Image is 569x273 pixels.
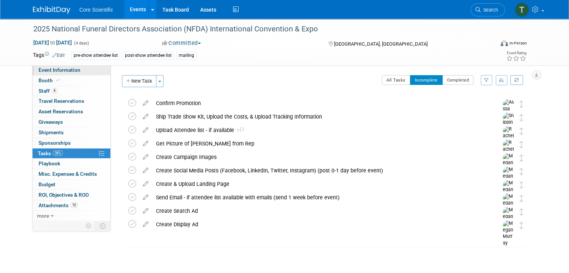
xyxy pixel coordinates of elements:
[139,181,152,187] a: edit
[33,39,72,46] span: [DATE] [DATE]
[33,148,110,159] a: Tasks38%
[152,137,488,150] div: Get Picture of [PERSON_NAME] from Rep
[139,100,152,107] a: edit
[152,191,488,204] div: Send Email - if attendee list available with emails (send 1 week before event)
[33,169,110,179] a: Misc. Expenses & Credits
[503,166,514,193] img: Megan Murray
[39,160,60,166] span: Playbook
[37,213,49,219] span: more
[53,150,63,156] span: 38%
[33,6,70,14] img: ExhibitDay
[33,107,110,117] a: Asset Reservations
[454,39,527,50] div: Event Format
[503,99,514,126] img: Alissa Schlosser
[520,101,523,108] i: Move task
[52,53,65,58] a: Edit
[520,195,523,202] i: Move task
[503,207,514,233] img: Megan Murray
[139,221,152,228] a: edit
[56,78,60,82] i: Booth reservation complete
[123,52,174,59] div: post-show attendee list
[33,190,110,200] a: ROI, Objectives & ROO
[33,200,110,211] a: Attachments10
[39,202,78,208] span: Attachments
[33,51,65,60] td: Tags
[139,154,152,160] a: edit
[152,110,488,123] div: Ship Trade Show Kit, Upload the Costs, & Upload Tracking Information
[33,159,110,169] a: Playbook
[506,51,526,55] div: Event Rating
[39,119,63,125] span: Giveaways
[39,181,55,187] span: Budget
[33,117,110,127] a: Giveaways
[139,208,152,214] a: edit
[33,211,110,221] a: more
[520,114,523,121] i: Move task
[152,124,488,136] div: Upload Attendee list - if available
[39,192,89,198] span: ROI, Objectives & ROO
[152,164,488,177] div: Create Social Media Posts (Facebook, LinkedIn, Twitter, Instagram) (post 0-1 day before event)
[503,220,514,247] img: Megan Murray
[503,153,514,180] img: Megan Murray
[39,108,83,114] span: Asset Reservations
[152,97,488,110] div: Confirm Promotion
[39,140,71,146] span: Sponsorships
[33,76,110,86] a: Booth
[503,139,514,159] img: Rachel Wolff
[139,140,152,147] a: edit
[503,113,514,145] img: Shipping Team
[442,75,474,85] button: Completed
[39,77,61,83] span: Booth
[82,221,95,231] td: Personalize Event Tab Strip
[471,3,505,16] a: Search
[122,75,156,87] button: New Task
[520,208,523,215] i: Move task
[52,88,57,93] span: 4
[39,98,84,104] span: Travel Reservations
[520,154,523,162] i: Move task
[520,222,523,229] i: Move task
[71,52,120,59] div: pre-show attendee list
[33,65,110,75] a: Event Information
[152,151,488,163] div: Create Campaign Images
[152,178,488,190] div: Create & Upload Landing Page
[31,22,485,36] div: 2025 National Funeral Directors Association (NFDA) International Convention & Expo
[520,128,523,135] i: Move task
[334,41,428,47] span: [GEOGRAPHIC_DATA], [GEOGRAPHIC_DATA]
[481,7,498,13] span: Search
[410,75,443,85] button: Incomplete
[79,7,113,13] span: Core Scientific
[33,138,110,148] a: Sponsorships
[501,40,508,46] img: Format-Inperson.png
[39,88,57,94] span: Staff
[509,40,527,46] div: In-Person
[33,96,110,106] a: Travel Reservations
[382,75,410,85] button: All Tasks
[33,86,110,96] a: Staff4
[73,41,89,46] span: (4 days)
[520,141,523,148] i: Move task
[503,193,514,220] img: Megan Murray
[510,75,523,85] a: Refresh
[39,129,64,135] span: Shipments
[152,218,488,231] div: Create Display Ad
[33,180,110,190] a: Budget
[70,202,78,208] span: 10
[38,150,63,156] span: Tasks
[177,52,196,59] div: mailing
[503,126,514,146] img: Rachel Wolff
[49,40,56,46] span: to
[139,113,152,120] a: edit
[503,180,514,206] img: Megan Murray
[33,128,110,138] a: Shipments
[159,39,204,47] button: Committed
[515,3,529,17] img: Thila Pathma
[520,181,523,188] i: Move task
[139,194,152,201] a: edit
[39,171,97,177] span: Misc. Expenses & Credits
[139,127,152,134] a: edit
[520,168,523,175] i: Move task
[139,167,152,174] a: edit
[152,205,488,217] div: Create Search Ad
[39,67,80,73] span: Event Information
